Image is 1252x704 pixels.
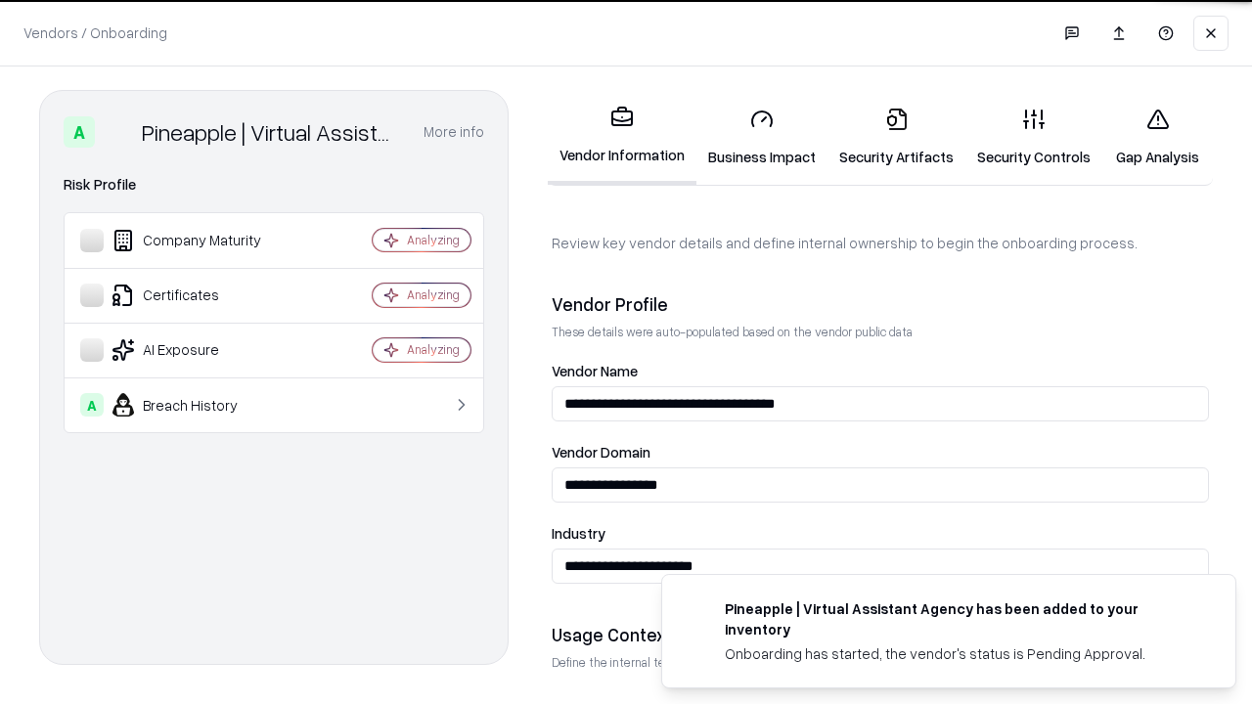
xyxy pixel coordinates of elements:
[80,229,314,252] div: Company Maturity
[142,116,400,148] div: Pineapple | Virtual Assistant Agency
[725,643,1188,664] div: Onboarding has started, the vendor's status is Pending Approval.
[552,324,1209,340] p: These details were auto-populated based on the vendor public data
[552,445,1209,460] label: Vendor Domain
[80,284,314,307] div: Certificates
[552,292,1209,316] div: Vendor Profile
[552,654,1209,671] p: Define the internal team and reason for using this vendor. This helps assess business relevance a...
[80,393,314,417] div: Breach History
[407,232,460,248] div: Analyzing
[696,92,827,183] a: Business Impact
[23,22,167,43] p: Vendors / Onboarding
[965,92,1102,183] a: Security Controls
[552,526,1209,541] label: Industry
[552,623,1209,646] div: Usage Context
[407,341,460,358] div: Analyzing
[64,173,484,197] div: Risk Profile
[725,598,1188,639] div: Pineapple | Virtual Assistant Agency has been added to your inventory
[548,90,696,185] a: Vendor Information
[552,233,1209,253] p: Review key vendor details and define internal ownership to begin the onboarding process.
[686,598,709,622] img: trypineapple.com
[80,393,104,417] div: A
[424,114,484,150] button: More info
[64,116,95,148] div: A
[1102,92,1213,183] a: Gap Analysis
[407,286,460,303] div: Analyzing
[103,116,134,148] img: Pineapple | Virtual Assistant Agency
[80,338,314,362] div: AI Exposure
[552,364,1209,378] label: Vendor Name
[827,92,965,183] a: Security Artifacts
